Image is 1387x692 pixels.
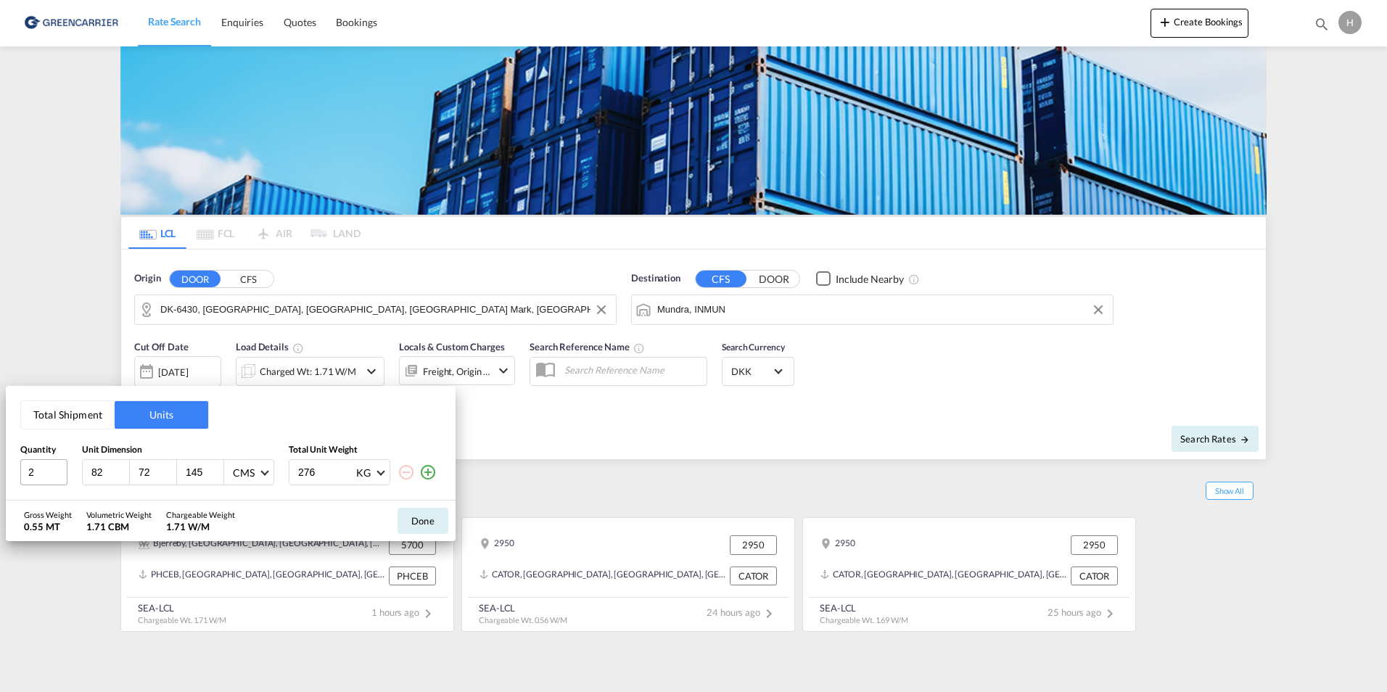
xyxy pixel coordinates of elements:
[86,520,152,533] div: 1.71 CBM
[398,508,448,534] button: Done
[24,520,72,533] div: 0.55 MT
[289,444,441,456] div: Total Unit Weight
[184,466,223,479] input: H
[233,466,255,479] div: CMS
[115,401,208,429] button: Units
[398,464,415,481] md-icon: icon-minus-circle-outline
[137,466,176,479] input: W
[419,464,437,481] md-icon: icon-plus-circle-outline
[90,466,129,479] input: L
[82,444,274,456] div: Unit Dimension
[21,401,115,429] button: Total Shipment
[24,509,72,520] div: Gross Weight
[20,444,67,456] div: Quantity
[166,520,235,533] div: 1.71 W/M
[20,459,67,485] input: Qty
[297,460,355,485] input: Enter weight
[86,509,152,520] div: Volumetric Weight
[356,466,371,479] div: KG
[166,509,235,520] div: Chargeable Weight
